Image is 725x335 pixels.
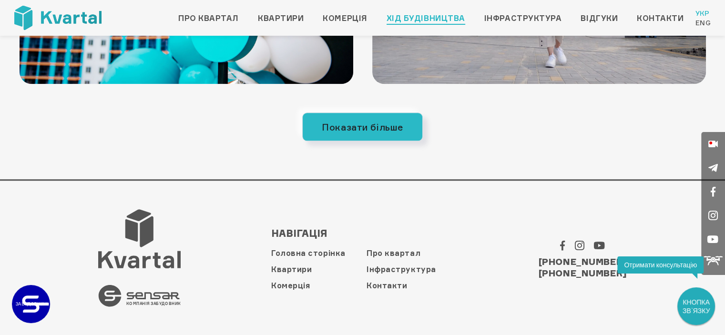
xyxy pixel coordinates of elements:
a: Хід будівництва [387,12,465,24]
a: Контакти [367,281,407,290]
a: Про квартал [367,248,420,258]
div: Отримати консультацію [617,256,704,274]
a: Відгуки [581,12,618,24]
button: Показати більше [302,112,423,141]
a: Eng [695,18,711,28]
a: Комерція [271,281,310,290]
a: Квартири [258,12,304,24]
img: Kvartal [98,209,181,268]
text: КОМПАНІЯ ЗАБУДОВНИК [127,301,182,306]
div: КНОПКА ЗВ`ЯЗКУ [678,288,714,324]
h3: Навігація [271,228,448,239]
a: Квартири [271,264,312,274]
a: [PHONE_NUMBER] [539,267,627,279]
a: [PHONE_NUMBER] [539,256,627,267]
a: Укр [695,9,711,18]
a: Головна сторінка [271,248,346,258]
a: Інфраструктура [367,264,436,274]
img: Kvartal [14,6,102,30]
a: Контакти [637,12,684,24]
a: Комерція [323,12,367,24]
text: ЗАБУДОВНИК [16,301,48,306]
a: КОМПАНІЯ ЗАБУДОВНИК [98,289,181,300]
a: Інфраструктура [484,12,562,24]
a: Про квартал [178,12,239,24]
a: ЗАБУДОВНИК [12,285,50,323]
